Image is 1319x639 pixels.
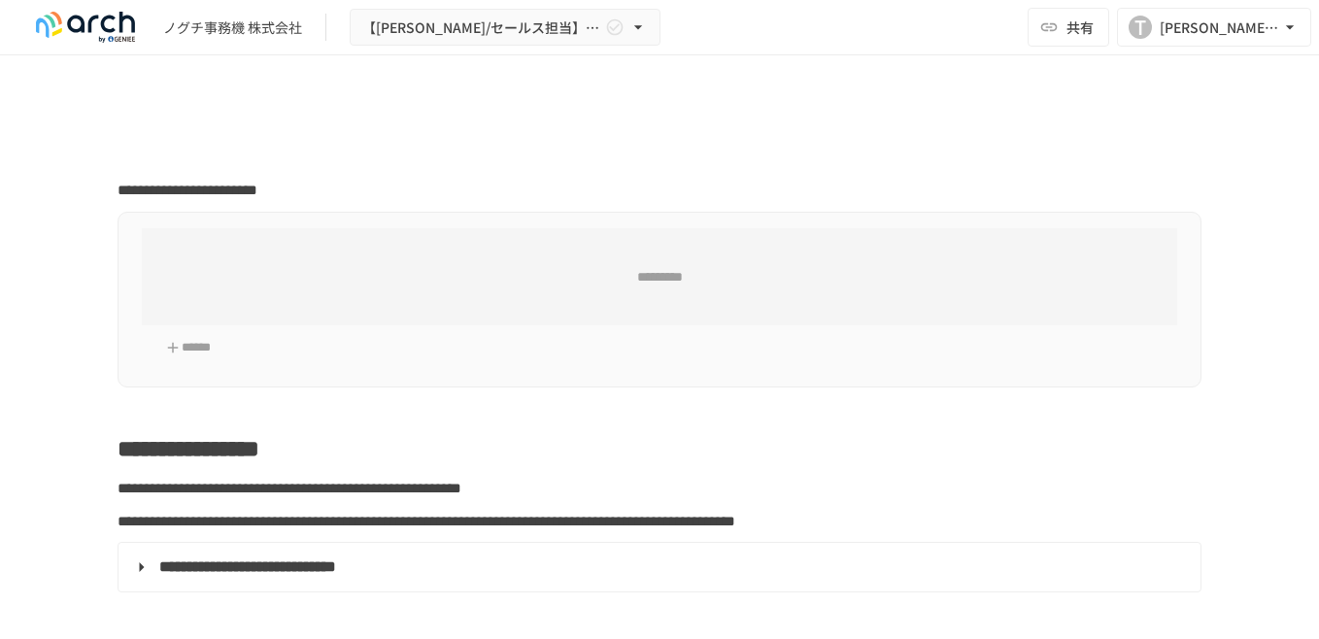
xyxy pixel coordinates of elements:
button: T[PERSON_NAME][EMAIL_ADDRESS][DOMAIN_NAME] [1117,8,1311,47]
div: [PERSON_NAME][EMAIL_ADDRESS][DOMAIN_NAME] [1160,16,1280,40]
button: 共有 [1028,8,1109,47]
span: 【[PERSON_NAME]/セールス担当】ノグチ事務機株式会社様_初期設定サポート [362,16,601,40]
span: 共有 [1066,17,1094,38]
div: T [1129,16,1152,39]
div: ノグチ事務機 株式会社 [163,17,302,38]
button: 【[PERSON_NAME]/セールス担当】ノグチ事務機株式会社様_初期設定サポート [350,9,660,47]
img: logo-default@2x-9cf2c760.svg [23,12,148,43]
